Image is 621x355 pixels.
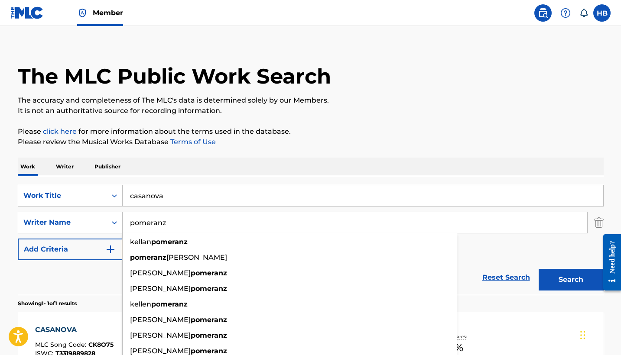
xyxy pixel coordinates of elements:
[579,9,588,17] div: Notifications
[560,8,571,18] img: help
[18,126,604,137] p: Please for more information about the terms used in the database.
[557,4,574,22] div: Help
[169,138,216,146] a: Terms of Use
[151,300,188,308] strong: pomeranz
[18,137,604,147] p: Please review the Musical Works Database
[10,6,44,19] img: MLC Logo
[191,316,227,324] strong: pomeranz
[151,238,188,246] strong: pomeranz
[77,8,88,18] img: Top Rightsholder
[594,212,604,233] img: Delete Criterion
[18,158,38,176] p: Work
[130,331,191,339] span: [PERSON_NAME]
[166,253,227,261] span: [PERSON_NAME]
[23,190,101,201] div: Work Title
[18,63,331,89] h1: The MLC Public Work Search
[534,4,552,22] a: Public Search
[92,158,123,176] p: Publisher
[18,185,604,295] form: Search Form
[105,244,116,255] img: 9d2ae6d4665cec9f34b9.svg
[130,269,191,277] span: [PERSON_NAME]
[130,316,191,324] span: [PERSON_NAME]
[18,95,604,106] p: The accuracy and completeness of The MLC's data is determined solely by our Members.
[191,347,227,355] strong: pomeranz
[191,284,227,293] strong: pomeranz
[18,239,123,260] button: Add Criteria
[130,300,151,308] span: kellen
[130,238,151,246] span: kellan
[593,4,611,22] div: User Menu
[478,268,534,287] a: Reset Search
[539,269,604,290] button: Search
[35,341,88,349] span: MLC Song Code :
[18,300,77,307] p: Showing 1 - 1 of 1 results
[35,325,114,335] div: CASANOVA
[130,253,166,261] strong: pomeranz
[130,347,191,355] span: [PERSON_NAME]
[23,217,101,228] div: Writer Name
[130,284,191,293] span: [PERSON_NAME]
[578,313,621,355] iframe: Chat Widget
[538,8,548,18] img: search
[43,127,77,136] a: click here
[18,106,604,116] p: It is not an authoritative source for recording information.
[191,269,227,277] strong: pomeranz
[53,158,76,176] p: Writer
[191,331,227,339] strong: pomeranz
[93,8,123,18] span: Member
[597,227,621,298] iframe: Resource Center
[88,341,114,349] span: CK8O75
[580,322,585,348] div: Drag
